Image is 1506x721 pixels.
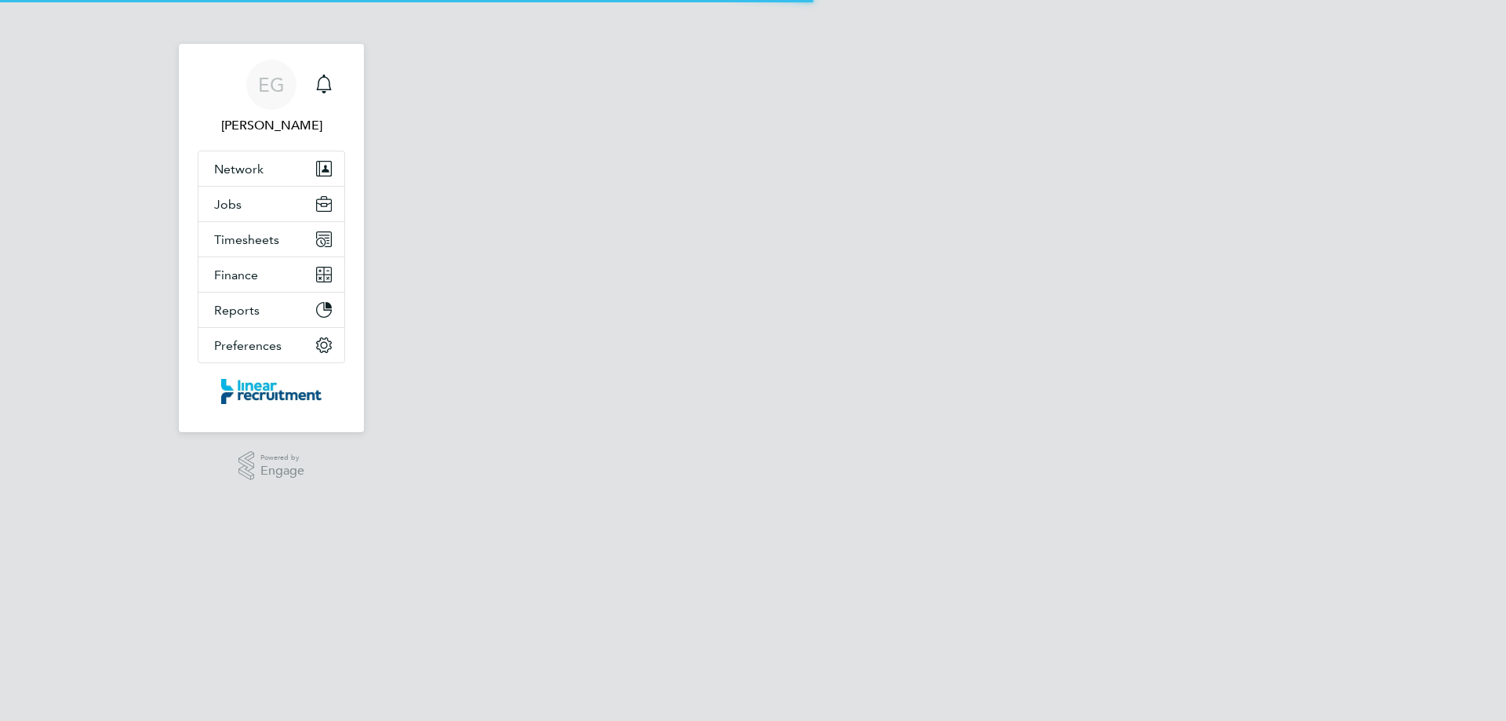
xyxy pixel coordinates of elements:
span: Finance [214,268,258,282]
button: Preferences [198,328,344,362]
button: Network [198,151,344,186]
button: Finance [198,257,344,292]
nav: Main navigation [179,44,364,432]
span: Jobs [214,197,242,212]
button: Jobs [198,187,344,221]
img: linearrecruitment-logo-retina.png [221,379,322,404]
a: EG[PERSON_NAME] [198,60,345,135]
span: Eshanthi Goonetilleke [198,116,345,135]
span: Network [214,162,264,177]
span: EG [258,75,285,95]
span: Preferences [214,338,282,353]
span: Timesheets [214,232,279,247]
span: Engage [260,464,304,478]
button: Timesheets [198,222,344,257]
a: Powered byEngage [238,451,305,481]
a: Go to home page [198,379,345,404]
span: Powered by [260,451,304,464]
span: Reports [214,303,260,318]
button: Reports [198,293,344,327]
